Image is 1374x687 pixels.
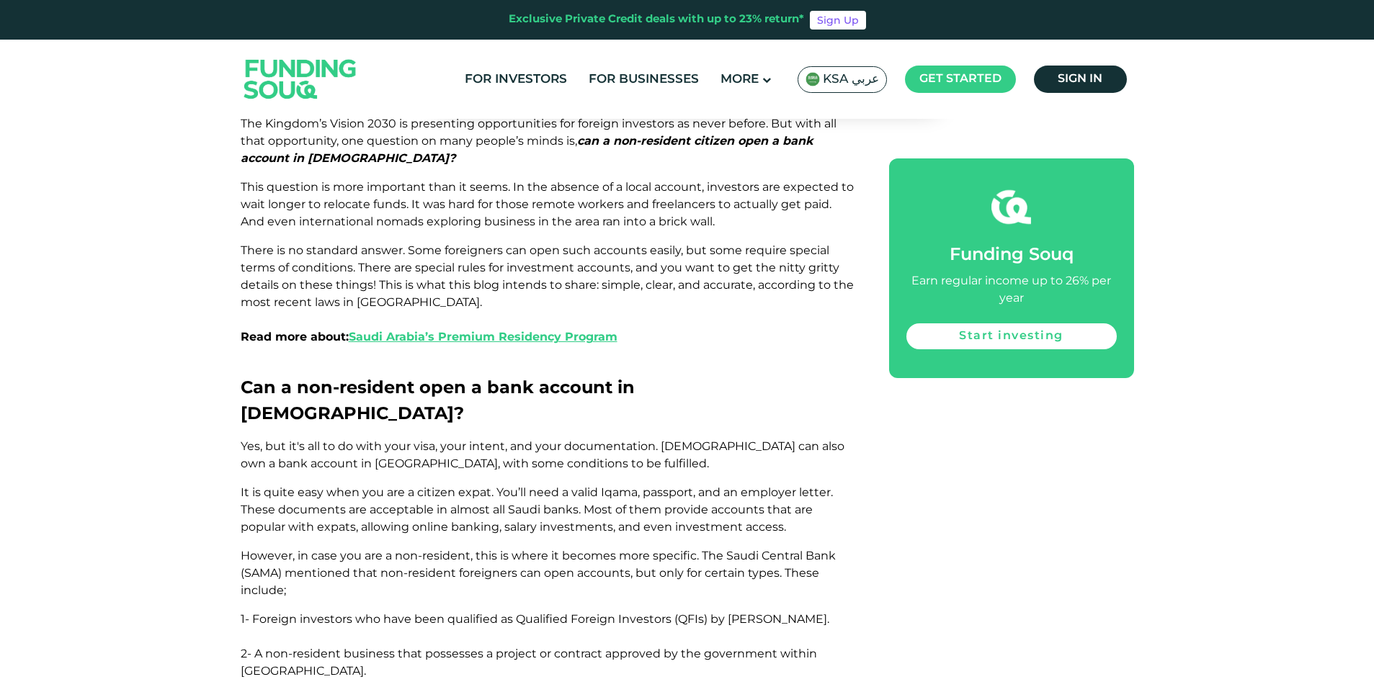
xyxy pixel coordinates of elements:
[1058,73,1102,84] span: Sign in
[241,330,617,343] strong: Read more about:
[806,72,820,86] img: SA Flag
[991,187,1031,227] img: fsicon
[721,73,759,86] span: More
[906,323,1117,349] a: Start investing
[241,439,844,470] span: Yes, but it's all to do with your visa, your intent, and your documentation. [DEMOGRAPHIC_DATA] c...
[241,549,836,597] span: However, in case you are a non-resident, this is where it becomes more specific. The Saudi Centra...
[241,647,817,678] span: 2- A non-resident business that possesses a project or contract approved by the government within...
[810,11,866,30] a: Sign Up
[509,12,804,28] div: Exclusive Private Credit deals with up to 23% return*
[241,134,813,165] em: can a non-resident citizen open a bank account in [DEMOGRAPHIC_DATA]?
[241,243,854,343] span: There is no standard answer. Some foreigners can open such accounts easily, but some require spec...
[241,180,854,228] span: This question is more important than it seems. In the absence of a local account, investors are e...
[241,377,635,423] span: Can a non-resident open a bank account in [DEMOGRAPHIC_DATA]?
[950,247,1074,264] span: Funding Souq
[1034,66,1127,93] a: Sign in
[241,612,829,626] span: 1- Foreign investors who have been qualified as Qualified Foreign Investors (QFIs) by [PERSON_NAME].
[906,273,1117,307] div: Earn regular income up to 26% per year
[349,330,617,343] a: Saudi Arabia’s Premium Residency Program
[823,71,879,88] span: KSA عربي
[230,42,371,115] img: Logo
[919,73,1001,84] span: Get started
[461,68,571,91] a: For Investors
[585,68,702,91] a: For Businesses
[241,485,833,534] span: It is quite easy when you are a citizen expat. You’ll need a valid Iqama, passport, and an employ...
